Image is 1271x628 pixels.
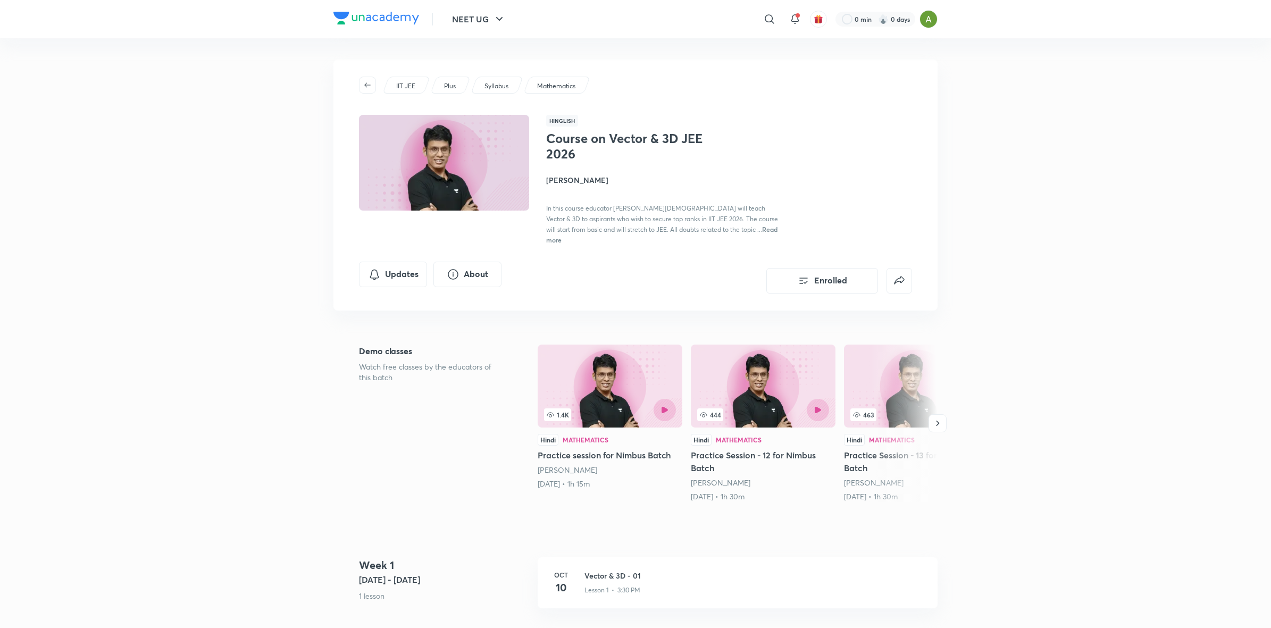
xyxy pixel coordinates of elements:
[691,478,750,488] a: [PERSON_NAME]
[844,491,989,502] div: 31st Jul • 1h 30m
[691,434,712,446] div: Hindi
[844,434,865,446] div: Hindi
[359,345,504,357] h5: Demo classes
[919,10,938,28] img: Ajay A
[550,580,572,596] h4: 10
[538,449,682,462] h5: Practice session for Nimbus Batch
[359,557,529,573] h4: Week 1
[716,437,762,443] div: Mathematics
[538,465,597,475] a: [PERSON_NAME]
[691,345,835,502] a: Practice Session - 12 for Nimbus Batch
[333,12,419,24] img: Company Logo
[584,585,640,595] p: Lesson 1 • 3:30 PM
[546,131,720,162] h1: Course on Vector & 3D JEE 2026
[444,81,456,91] p: Plus
[844,449,989,474] h5: Practice Session - 13 for Nimbus Batch
[483,81,511,91] a: Syllabus
[691,449,835,474] h5: Practice Session - 12 for Nimbus Batch
[844,478,989,488] div: Prashant Jain
[878,14,889,24] img: streak
[546,174,784,186] h4: [PERSON_NAME]
[538,434,558,446] div: Hindi
[359,362,504,383] p: Watch free classes by the educators of this batch
[844,478,904,488] a: [PERSON_NAME]
[359,573,529,586] h5: [DATE] - [DATE]
[691,478,835,488] div: Prashant Jain
[359,590,529,601] p: 1 lesson
[691,491,835,502] div: 24th Jul • 1h 30m
[396,81,415,91] p: IIT JEE
[869,437,915,443] div: Mathematics
[584,570,925,581] h3: Vector & 3D - 01
[546,225,777,244] span: Read more
[766,268,878,294] button: Enrolled
[850,408,876,421] span: 463
[546,115,578,127] span: Hinglish
[484,81,508,91] p: Syllabus
[357,114,531,212] img: Thumbnail
[538,345,682,489] a: 1.4KHindiMathematicsPractice session for Nimbus Batch[PERSON_NAME][DATE] • 1h 15m
[844,345,989,502] a: Practice Session - 13 for Nimbus Batch
[538,479,682,489] div: 17th Apr • 1h 15m
[563,437,608,443] div: Mathematics
[691,345,835,502] a: 444HindiMathematicsPractice Session - 12 for Nimbus Batch[PERSON_NAME][DATE] • 1h 30m
[810,11,827,28] button: avatar
[536,81,578,91] a: Mathematics
[550,570,572,580] h6: Oct
[537,81,575,91] p: Mathematics
[538,465,682,475] div: Prashant Jain
[442,81,458,91] a: Plus
[433,262,501,287] button: About
[359,262,427,287] button: Updates
[446,9,512,30] button: NEET UG
[538,557,938,621] a: Oct10Vector & 3D - 01Lesson 1 • 3:30 PM
[844,345,989,502] a: 463HindiMathematicsPractice Session - 13 for Nimbus Batch[PERSON_NAME][DATE] • 1h 30m
[814,14,823,24] img: avatar
[395,81,417,91] a: IIT JEE
[544,408,571,421] span: 1.4K
[538,345,682,489] a: Practice session for Nimbus Batch
[697,408,723,421] span: 444
[887,268,912,294] button: false
[546,204,778,233] span: In this course educator [PERSON_NAME][DEMOGRAPHIC_DATA] will teach Vector & 3D to aspirants who w...
[333,12,419,27] a: Company Logo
